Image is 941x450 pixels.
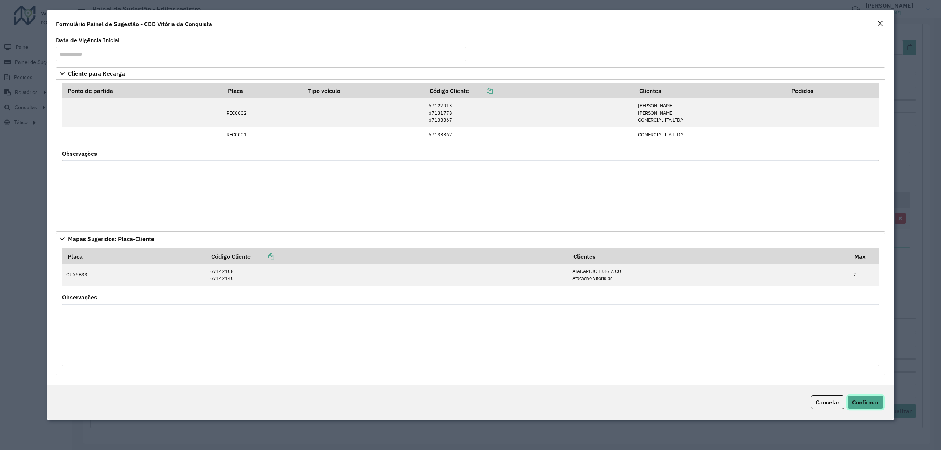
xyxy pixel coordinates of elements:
th: Clientes [568,248,849,264]
th: Código Cliente [425,83,634,98]
th: Placa [62,248,207,264]
td: 2 [849,264,879,286]
span: Confirmar [852,399,879,406]
a: Mapas Sugeridos: Placa-Cliente [56,233,885,245]
td: REC0001 [223,127,303,142]
a: Cliente para Recarga [56,67,885,80]
h4: Formulário Painel de Sugestão - CDD Vitória da Conquista [56,19,212,28]
td: 67133367 [425,127,634,142]
label: Observações [62,293,97,302]
th: Ponto de partida [62,83,223,98]
td: QUX6B33 [62,264,207,286]
a: Copiar [469,87,493,94]
th: Pedidos [786,83,879,98]
td: ATAKAREJO LJ36 V. CO Atacadao Vitoria da [568,264,849,286]
td: COMERCIAL ITA LTDA [634,127,787,142]
span: Mapas Sugeridos: Placa-Cliente [68,236,154,242]
div: Cliente para Recarga [56,80,885,232]
td: [PERSON_NAME] [PERSON_NAME] COMERCIAL ITA LTDA [634,98,787,127]
th: Código Cliente [207,248,569,264]
th: Placa [223,83,303,98]
label: Data de Vigência Inicial [56,36,120,44]
td: 67142108 67142140 [207,264,569,286]
em: Fechar [877,21,883,26]
th: Tipo veículo [303,83,425,98]
td: REC0002 [223,98,303,127]
span: Cancelar [816,399,840,406]
th: Clientes [634,83,787,98]
button: Cancelar [811,395,844,409]
th: Max [849,248,879,264]
div: Mapas Sugeridos: Placa-Cliente [56,245,885,375]
button: Close [875,19,885,29]
td: 67127913 67131778 67133367 [425,98,634,127]
span: Cliente para Recarga [68,71,125,76]
a: Copiar [251,253,274,260]
button: Confirmar [847,395,884,409]
label: Observações [62,149,97,158]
